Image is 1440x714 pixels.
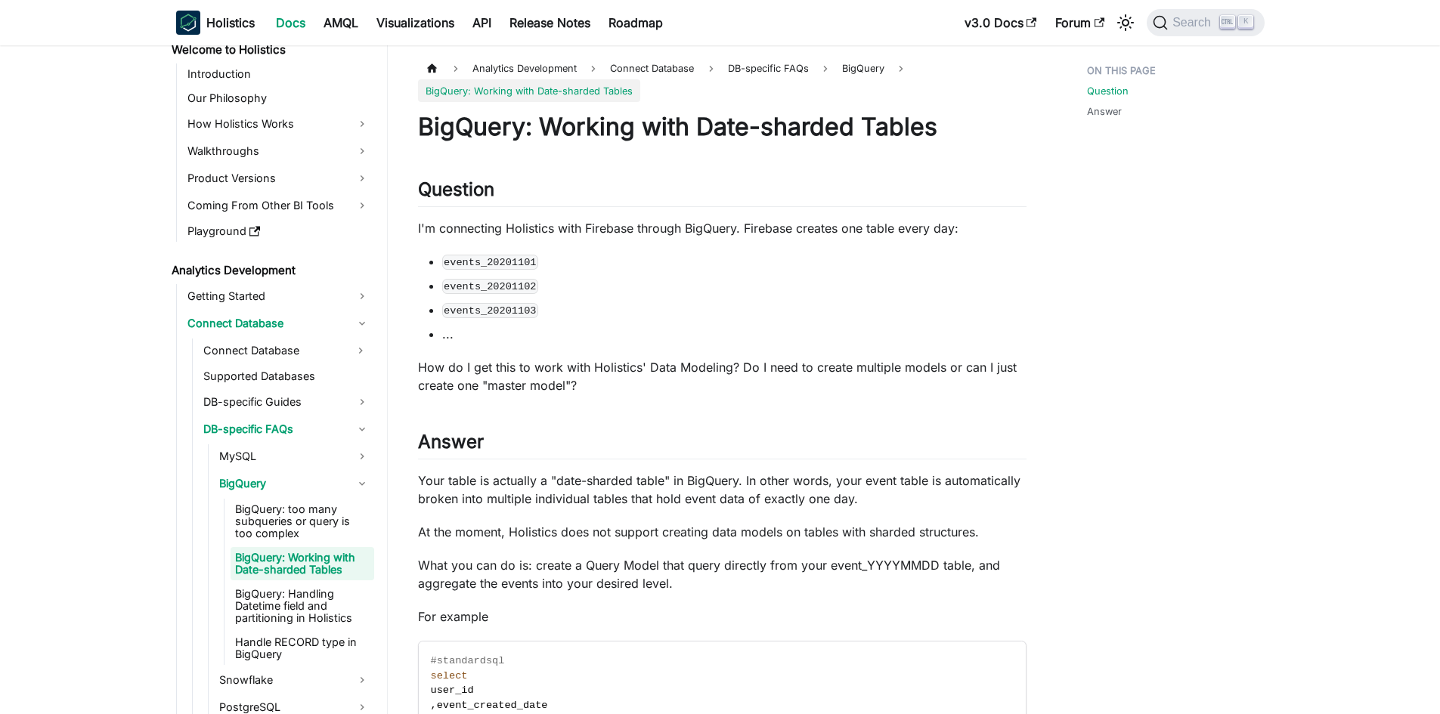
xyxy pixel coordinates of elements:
a: Playground [183,221,374,242]
a: BigQuery: Handling Datetime field and partitioning in Holistics [231,583,374,629]
h1: BigQuery: Working with Date-sharded Tables [418,112,1027,142]
span: Search [1168,16,1220,29]
a: Our Philosophy [183,88,374,109]
a: AMQL [314,11,367,35]
img: Holistics [176,11,200,35]
a: Handle RECORD type in BigQuery [231,632,374,665]
code: events_20201102 [442,279,539,294]
a: Connect Database [199,338,347,363]
span: #standardsql [431,655,505,666]
p: Your table is actually a "date-sharded table" in BigQuery. In other words, your event table is au... [418,471,1027,508]
a: Question [1087,84,1129,98]
a: Walkthroughs [183,139,374,163]
a: Product Versions [183,166,374,190]
a: Analytics Development [167,260,374,281]
a: Home page [418,57,447,79]
p: How do I get this to work with Holistics' Data Modeling? Do I need to create multiple models or c... [418,358,1027,394]
a: BigQuery: Working with Date-sharded Tables [231,547,374,580]
p: At the moment, Holistics does not support creating data models on tables with sharded structures. [418,523,1027,541]
a: BigQuery: too many subqueries or query is too complex [231,499,374,544]
nav: Breadcrumbs [418,57,1027,102]
span: event_created_date [437,700,548,711]
span: Connect Database [602,57,701,79]
nav: Docs sidebar [161,45,388,714]
a: Introduction [183,63,374,85]
a: HolisticsHolistics [176,11,255,35]
button: Expand sidebar category 'Connect Database' [347,338,374,363]
p: I'm connecting Holistics with Firebase through BigQuery. Firebase creates one table every day: [418,219,1027,237]
a: Release Notes [500,11,599,35]
a: Welcome to Holistics [167,39,374,60]
a: Forum [1046,11,1113,35]
button: Switch between dark and light mode (currently light mode) [1113,11,1138,35]
a: Roadmap [599,11,672,35]
a: Getting Started [183,284,374,308]
a: DB-specific Guides [199,390,374,414]
button: Search (Ctrl+K) [1147,9,1264,36]
p: For example [418,607,1027,626]
span: user_id [431,685,474,696]
a: v3.0 Docs [955,11,1046,35]
kbd: K [1238,15,1253,29]
a: Docs [267,11,314,35]
p: What you can do is: create a Query Model that query directly from your event_YYYYMMDD table, and ... [418,556,1027,592]
span: DB-specific FAQs [720,57,816,79]
a: DB-specific FAQs [199,417,374,441]
li: ... [442,325,1027,343]
code: events_20201101 [442,255,539,270]
span: Analytics Development [465,57,584,79]
a: Visualizations [367,11,463,35]
code: events_20201103 [442,303,539,318]
a: Snowflake [215,668,374,692]
a: BigQuery [215,471,374,496]
a: MySQL [215,444,374,468]
span: BigQuery [835,57,892,79]
h2: Question [418,178,1027,207]
a: Answer [1087,104,1122,119]
span: , [431,700,437,711]
span: select [431,670,468,682]
a: Supported Databases [199,366,374,387]
a: Coming From Other BI Tools [183,193,374,218]
b: Holistics [206,14,255,32]
a: Connect Database [183,311,374,335]
span: BigQuery: Working with Date-sharded Tables [418,79,640,101]
a: API [463,11,500,35]
h2: Answer [418,431,1027,459]
a: How Holistics Works [183,112,374,136]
